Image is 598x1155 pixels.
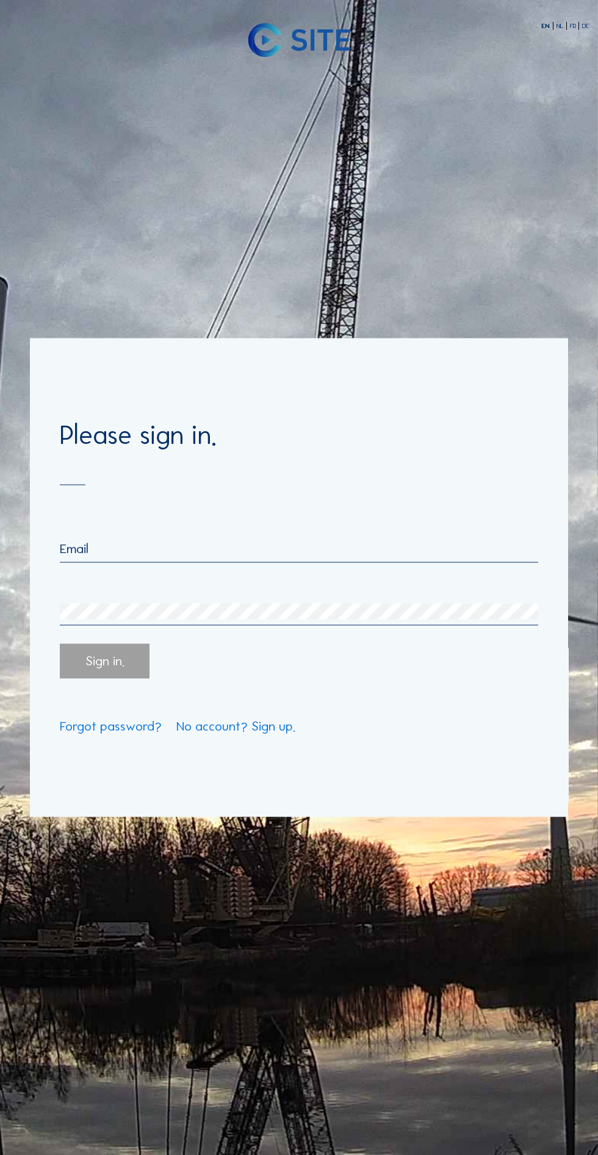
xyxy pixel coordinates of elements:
[557,23,567,30] div: NL
[582,23,589,30] div: DE
[176,720,295,734] a: No account? Sign up.
[60,422,538,485] div: Please sign in.
[60,720,162,734] a: Forgot password?
[570,23,580,30] div: FR
[60,644,149,679] div: Sign in.
[541,23,553,30] div: EN
[60,540,538,556] input: Email
[248,23,350,57] img: C-SITE logo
